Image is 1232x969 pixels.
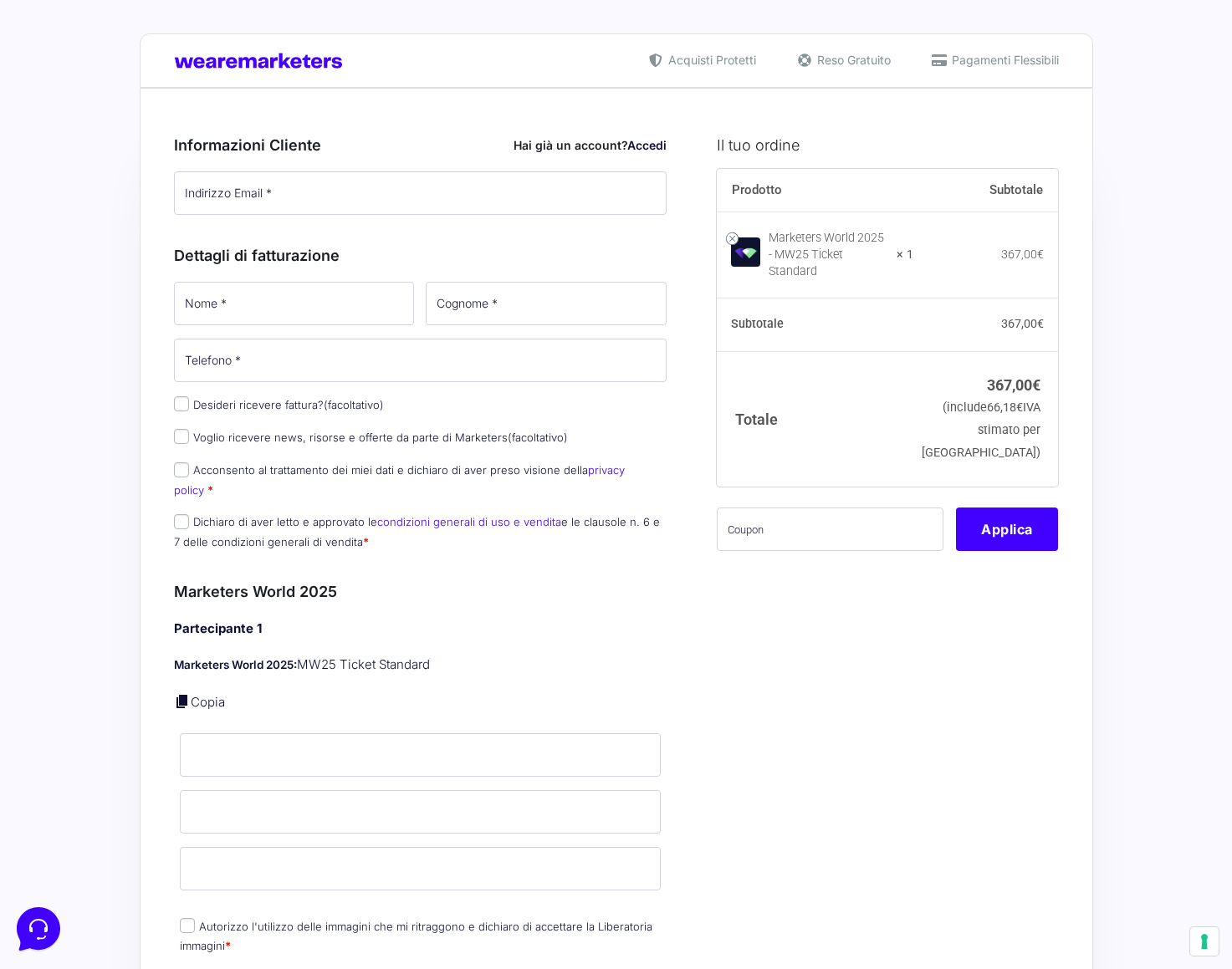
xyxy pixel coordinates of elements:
strong: Marketers World 2025: [174,658,297,671]
input: Acconsento al trattamento dei miei dati e dichiaro di aver preso visione dellaprivacy policy [174,462,189,477]
input: Cognome * [426,282,667,325]
p: Aiuto [258,560,282,575]
iframe: Customerly Messenger Launcher [13,904,64,954]
th: Totale [717,351,913,486]
button: Aiuto [218,537,321,575]
input: Indirizzo Email * [174,171,667,215]
span: € [1037,247,1044,261]
span: Inizia una conversazione [109,150,247,164]
button: Home [13,537,116,575]
label: Voglio ricevere news, risorse e offerte da parte di Marketers [174,431,568,444]
h2: Ciao da Marketers 👋 [13,13,281,40]
p: MW25 Ticket Standard [174,655,667,675]
a: Apri Centro Assistenza [178,207,308,221]
a: Copia i dettagli dell'acquirente [174,693,191,710]
span: Reso Gratuito [813,51,891,69]
span: (facoltativo) [508,431,568,444]
bdi: 367,00 [1001,247,1044,261]
p: Home [50,560,79,575]
span: 66,18 [987,400,1023,415]
input: Coupon [717,507,943,551]
button: Applica [956,507,1058,551]
span: € [1016,400,1023,415]
span: Pagamenti Flessibili [948,51,1059,69]
th: Prodotto [717,169,913,212]
label: Acconsento al trattamento dei miei dati e dichiaro di aver preso visione della [174,463,625,496]
label: Autorizzo l'utilizzo delle immagini che mi ritraggono e dichiaro di accettare la Liberatoria imma... [180,920,652,952]
h4: Partecipante 1 [174,620,667,639]
a: Copia [191,694,225,710]
span: € [1037,317,1044,330]
span: Acquisti Protetti [664,51,756,69]
a: Accedi [627,138,667,152]
input: Voglio ricevere news, risorse e offerte da parte di Marketers(facoltativo) [174,429,189,444]
img: dark [80,94,114,127]
th: Subtotale [717,298,913,352]
button: Inizia una conversazione [27,140,308,174]
a: privacy policy [174,463,625,496]
h3: Marketers World 2025 [174,580,667,603]
span: € [1032,376,1040,394]
h3: Informazioni Cliente [174,134,667,156]
a: condizioni generali di uso e vendita [377,515,561,528]
img: Marketers World 2025 - MW25 Ticket Standard [731,237,760,267]
button: Le tue preferenze relative al consenso per le tecnologie di tracciamento [1190,927,1219,956]
h3: Dettagli di fatturazione [174,244,667,267]
label: Dichiaro di aver letto e approvato le e le clausole n. 6 e 7 delle condizioni generali di vendita [174,515,660,548]
input: Autorizzo l'utilizzo delle immagini che mi ritraggono e dichiaro di accettare la Liberatoria imma... [180,918,195,933]
small: (include IVA stimato per [GEOGRAPHIC_DATA]) [922,400,1040,460]
bdi: 367,00 [987,376,1040,394]
button: Messaggi [116,537,219,575]
h3: Il tuo ordine [717,134,1058,156]
img: dark [27,94,60,127]
span: (facoltativo) [324,398,384,411]
label: Desideri ricevere fattura? [174,398,384,411]
bdi: 367,00 [1001,317,1044,330]
input: Cerca un articolo... [38,243,273,260]
input: Nome * [174,282,415,325]
span: Trova una risposta [27,207,130,221]
input: Telefono * [174,339,667,382]
img: dark [54,94,87,127]
div: Hai già un account? [514,136,667,154]
div: Marketers World 2025 - MW25 Ticket Standard [769,230,886,280]
span: Le tue conversazioni [27,67,142,80]
th: Subtotale [913,169,1059,212]
input: Dichiaro di aver letto e approvato lecondizioni generali di uso e venditae le clausole n. 6 e 7 d... [174,514,189,529]
strong: × 1 [897,247,913,263]
input: Desideri ricevere fattura?(facoltativo) [174,396,189,411]
p: Messaggi [145,560,190,575]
